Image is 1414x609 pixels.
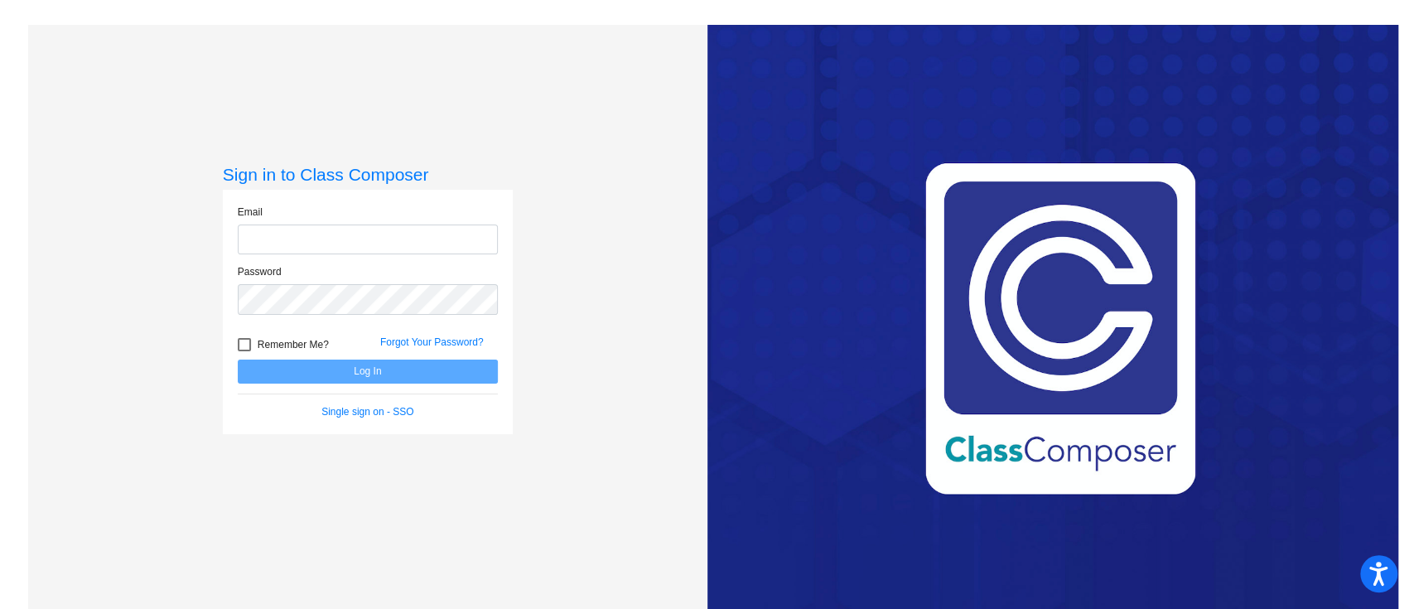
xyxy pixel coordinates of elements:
span: Remember Me? [258,335,329,355]
button: Log In [238,360,498,384]
label: Password [238,264,282,279]
a: Single sign on - SSO [321,406,413,418]
h3: Sign in to Class Composer [223,164,513,185]
a: Forgot Your Password? [380,336,484,348]
label: Email [238,205,263,220]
